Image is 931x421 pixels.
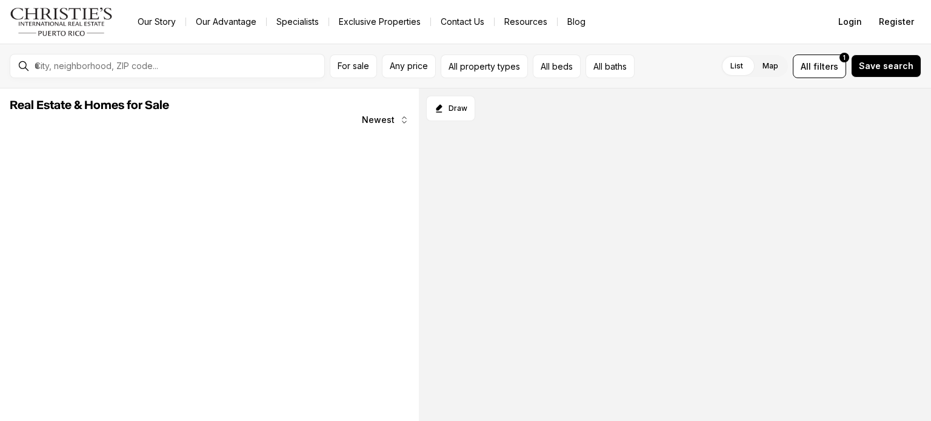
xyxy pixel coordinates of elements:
a: Resources [495,13,557,30]
button: Allfilters1 [793,55,846,78]
button: Start drawing [426,96,475,121]
button: Newest [355,108,416,132]
button: For sale [330,55,377,78]
span: Save search [859,61,913,71]
button: All beds [533,55,581,78]
span: Any price [390,61,428,71]
span: All [801,60,811,73]
button: Any price [382,55,436,78]
button: Save search [851,55,921,78]
a: Specialists [267,13,329,30]
button: Register [872,10,921,34]
button: Login [831,10,869,34]
label: Map [753,55,788,77]
span: Register [879,17,914,27]
a: Exclusive Properties [329,13,430,30]
label: List [721,55,753,77]
span: Newest [362,115,395,125]
img: logo [10,7,113,36]
span: Real Estate & Homes for Sale [10,99,169,111]
span: 1 [843,53,846,62]
button: All property types [441,55,528,78]
span: For sale [338,61,369,71]
span: Login [838,17,862,27]
button: All baths [586,55,635,78]
a: Our Story [128,13,185,30]
span: filters [813,60,838,73]
a: Blog [558,13,595,30]
a: Our Advantage [186,13,266,30]
button: Contact Us [431,13,494,30]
